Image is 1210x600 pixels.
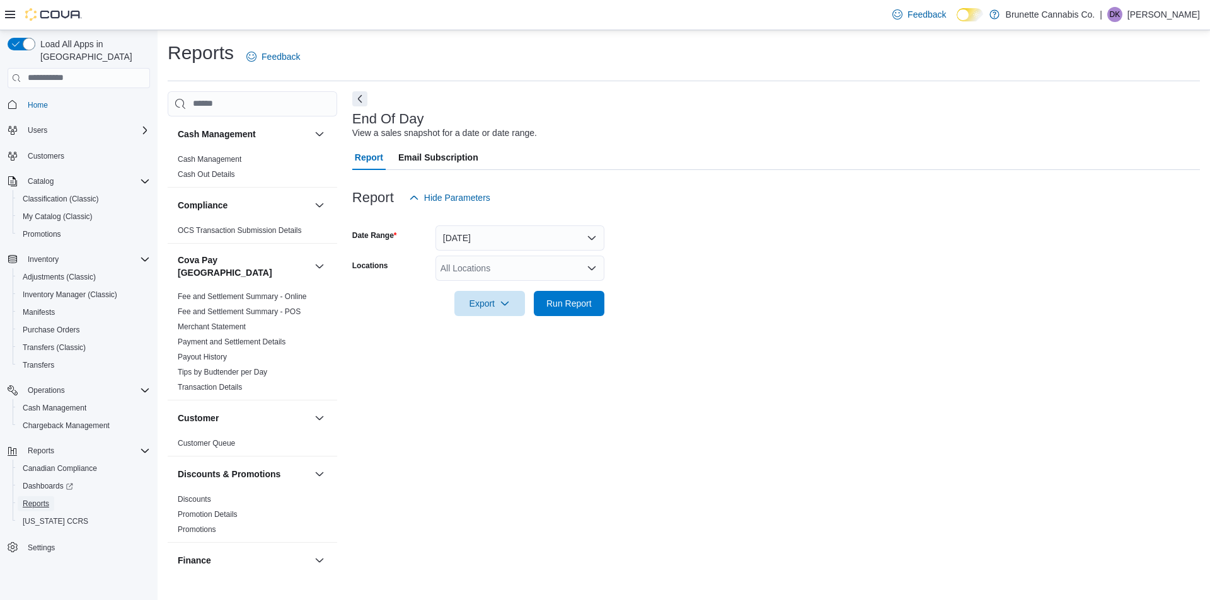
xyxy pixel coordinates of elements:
[1110,7,1121,22] span: DK
[352,91,367,106] button: Next
[534,291,604,316] button: Run Report
[28,176,54,186] span: Catalog
[23,194,99,204] span: Classification (Classic)
[178,367,267,377] span: Tips by Budtender per Day
[907,8,946,21] span: Feedback
[23,383,70,398] button: Operations
[168,40,234,65] h1: Reports
[13,339,155,356] button: Transfers (Classic)
[178,495,211,504] a: Discounts
[178,155,241,164] a: Cash Management
[312,553,327,568] button: Finance
[18,191,104,207] a: Classification (Classic)
[178,128,309,140] button: Cash Management
[404,185,495,210] button: Hide Parameters
[178,225,302,235] span: OCS Transaction Submission Details
[178,292,307,302] span: Fee and Settlement Summary - Online
[23,421,110,431] span: Chargeback Management
[28,100,48,110] span: Home
[178,170,235,179] a: Cash Out Details
[18,340,150,355] span: Transfers (Classic)
[178,509,238,519] span: Promotion Details
[454,291,525,316] button: Export
[18,269,101,285] a: Adjustments (Classic)
[23,290,117,300] span: Inventory Manager (Classic)
[178,154,241,164] span: Cash Management
[23,481,73,491] span: Dashboards
[23,443,150,458] span: Reports
[28,151,64,161] span: Customers
[957,8,983,21] input: Dark Mode
[1100,7,1102,22] p: |
[13,460,155,477] button: Canadian Compliance
[13,356,155,374] button: Transfers
[587,263,597,273] button: Open list of options
[13,225,155,243] button: Promotions
[23,342,86,353] span: Transfers (Classic)
[3,251,155,268] button: Inventory
[462,291,517,316] span: Export
[3,147,155,165] button: Customers
[18,305,60,320] a: Manifests
[178,468,309,480] button: Discounts & Promotions
[178,307,301,316] a: Fee and Settlement Summary - POS
[23,212,93,222] span: My Catalog (Classic)
[168,289,337,400] div: Cova Pay [GEOGRAPHIC_DATA]
[352,261,388,271] label: Locations
[28,125,47,135] span: Users
[18,478,78,494] a: Dashboards
[23,148,150,164] span: Customers
[18,418,115,433] a: Chargeback Management
[178,510,238,519] a: Promotion Details
[23,307,55,317] span: Manifests
[18,461,150,476] span: Canadian Compliance
[168,223,337,243] div: Compliance
[1006,7,1095,22] p: Brunette Cannabis Co.
[23,174,150,189] span: Catalog
[18,358,150,373] span: Transfers
[1127,7,1200,22] p: [PERSON_NAME]
[168,152,337,187] div: Cash Management
[18,514,150,529] span: Washington CCRS
[178,368,267,376] a: Tips by Budtender per Day
[312,410,327,426] button: Customer
[28,543,55,553] span: Settings
[18,322,150,337] span: Purchase Orders
[435,225,604,251] button: [DATE]
[23,123,52,138] button: Users
[18,418,150,433] span: Chargeback Management
[178,199,309,212] button: Compliance
[13,321,155,339] button: Purchase Orders
[23,499,49,509] span: Reports
[178,337,285,346] a: Payment and Settlement Details
[18,514,93,529] a: [US_STATE] CCRS
[168,492,337,542] div: Discounts & Promotions
[25,8,82,21] img: Cova
[312,198,327,213] button: Compliance
[178,382,242,392] span: Transaction Details
[28,446,54,456] span: Reports
[23,174,59,189] button: Catalog
[178,307,301,317] span: Fee and Settlement Summary - POS
[18,400,150,416] span: Cash Management
[23,229,61,239] span: Promotions
[3,122,155,139] button: Users
[178,412,219,424] h3: Customer
[35,38,150,63] span: Load All Apps in [GEOGRAPHIC_DATA]
[18,269,150,285] span: Adjustments (Classic)
[18,227,66,242] a: Promotions
[178,226,302,235] a: OCS Transaction Submission Details
[178,254,309,279] button: Cova Pay [GEOGRAPHIC_DATA]
[18,340,91,355] a: Transfers (Classic)
[13,303,155,321] button: Manifests
[352,111,424,127] h3: End Of Day
[178,128,256,140] h3: Cash Management
[23,539,150,555] span: Settings
[352,127,537,140] div: View a sales snapshot for a date or date range.
[178,322,246,331] a: Merchant Statement
[178,322,246,332] span: Merchant Statement
[3,382,155,399] button: Operations
[355,145,383,170] span: Report
[312,259,327,274] button: Cova Pay [GEOGRAPHIC_DATA]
